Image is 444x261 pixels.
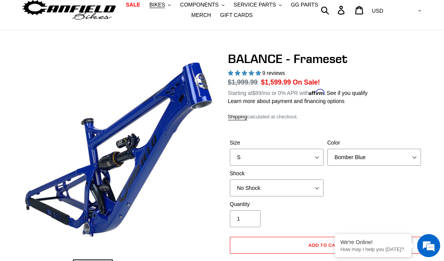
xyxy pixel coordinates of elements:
span: MERCH [191,12,211,18]
span: $89 [252,90,261,96]
span: COMPONENTS [180,2,218,8]
span: BIKES [149,2,165,8]
a: See if you qualify - Learn more about Affirm Financing (opens in modal) [327,90,368,96]
h1: BALANCE - Frameset [228,52,423,66]
a: Learn more about payment and financing options [228,98,345,104]
span: Add to cart [309,242,342,248]
span: GIFT CARDS [220,12,253,18]
a: GIFT CARDS [216,10,257,20]
label: Size [230,139,324,147]
a: Shipping [228,114,248,120]
s: $1,999.99 [228,78,258,86]
span: SALE [126,2,140,8]
span: Affirm [309,89,325,95]
button: Add to cart [230,237,421,254]
span: $1,599.99 [261,78,291,86]
a: MERCH [188,10,215,20]
p: How may I help you today? [340,246,406,252]
span: 5.00 stars [228,70,262,76]
span: On Sale! [293,77,320,87]
span: 9 reviews [262,70,285,76]
p: Starting at /mo or 0% APR with . [228,87,368,97]
label: Quantity [230,200,324,208]
div: We're Online! [340,239,406,245]
div: calculated at checkout. [228,113,423,121]
span: SERVICE PARTS [234,2,276,8]
label: Shock [230,170,324,178]
span: GG PARTS [291,2,318,8]
label: Color [327,139,421,147]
